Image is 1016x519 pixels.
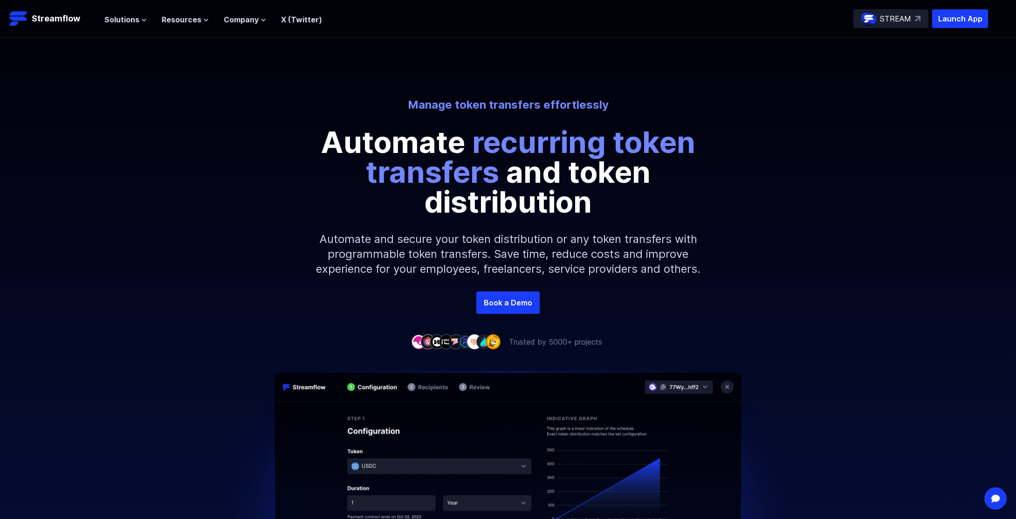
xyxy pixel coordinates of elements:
[9,9,28,28] img: Streamflow Logo
[9,9,95,28] a: Streamflow
[509,336,602,347] p: Trusted by 5000+ projects
[476,334,491,349] img: company-8
[224,14,266,25] button: Company
[281,15,322,24] a: X (Twitter)
[880,13,911,24] p: STREAM
[458,334,473,349] img: company-6
[420,334,435,349] img: company-2
[861,11,876,26] img: streamflow-logo-circle.png
[104,14,139,25] span: Solutions
[853,9,928,28] a: STREAM
[250,97,766,112] p: Manage token transfers effortlessly
[476,291,540,314] a: Book a Demo
[162,14,209,25] button: Resources
[224,14,259,25] span: Company
[439,334,454,349] img: company-4
[430,334,445,349] img: company-3
[486,334,501,349] img: company-9
[467,334,482,349] img: company-7
[366,124,695,190] span: recurring token transfers
[298,127,718,217] p: Automate and token distribution
[162,14,201,25] span: Resources
[984,487,1007,510] div: Open Intercom Messenger
[104,14,147,25] button: Solutions
[32,12,80,25] p: Streamflow
[932,9,988,28] button: Launch App
[915,16,920,21] img: top-right-arrow.svg
[308,217,708,291] p: Automate and secure your token distribution or any token transfers with programmable token transf...
[448,334,463,349] img: company-5
[411,334,426,349] img: company-1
